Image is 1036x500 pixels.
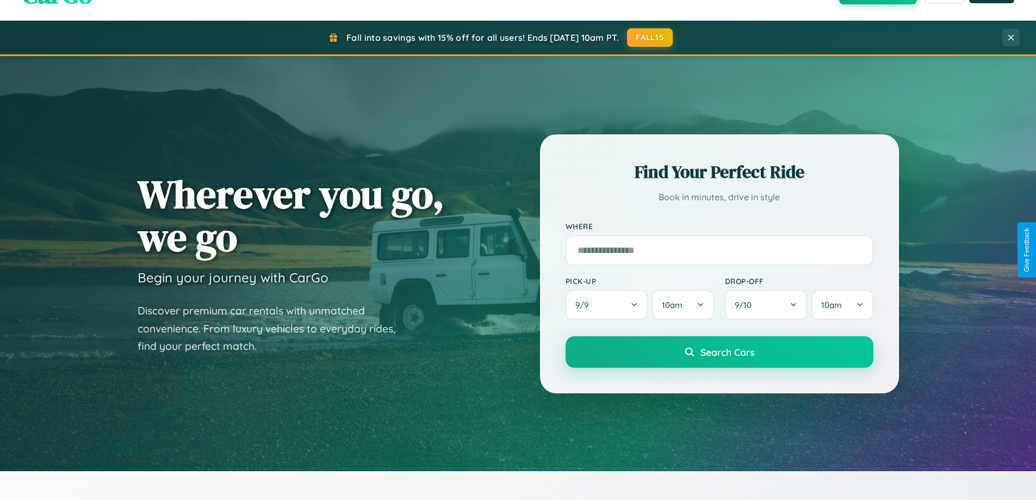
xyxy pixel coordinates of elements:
label: Where [566,221,873,231]
span: 9 / 10 [735,300,757,310]
p: Discover premium car rentals with unmatched convenience. From luxury vehicles to everyday rides, ... [138,302,410,355]
div: Give Feedback [1023,228,1031,272]
button: 10am [811,290,873,320]
button: FALL15 [627,28,673,47]
span: Fall into savings with 15% off for all users! Ends [DATE] 10am PT. [346,32,619,43]
span: 10am [821,300,842,310]
button: Search Cars [566,336,873,368]
h3: Begin your journey with CarGo [138,269,328,286]
h1: Wherever you go, we go [138,172,444,258]
label: Drop-off [725,276,873,286]
label: Pick-up [566,276,714,286]
button: 9/10 [725,290,808,320]
span: 10am [662,300,683,310]
h2: Find Your Perfect Ride [566,160,873,184]
button: 9/9 [566,290,648,320]
span: Search Cars [700,346,754,358]
p: Book in minutes, drive in style [566,189,873,205]
button: 10am [652,290,714,320]
span: 9 / 9 [575,300,594,310]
